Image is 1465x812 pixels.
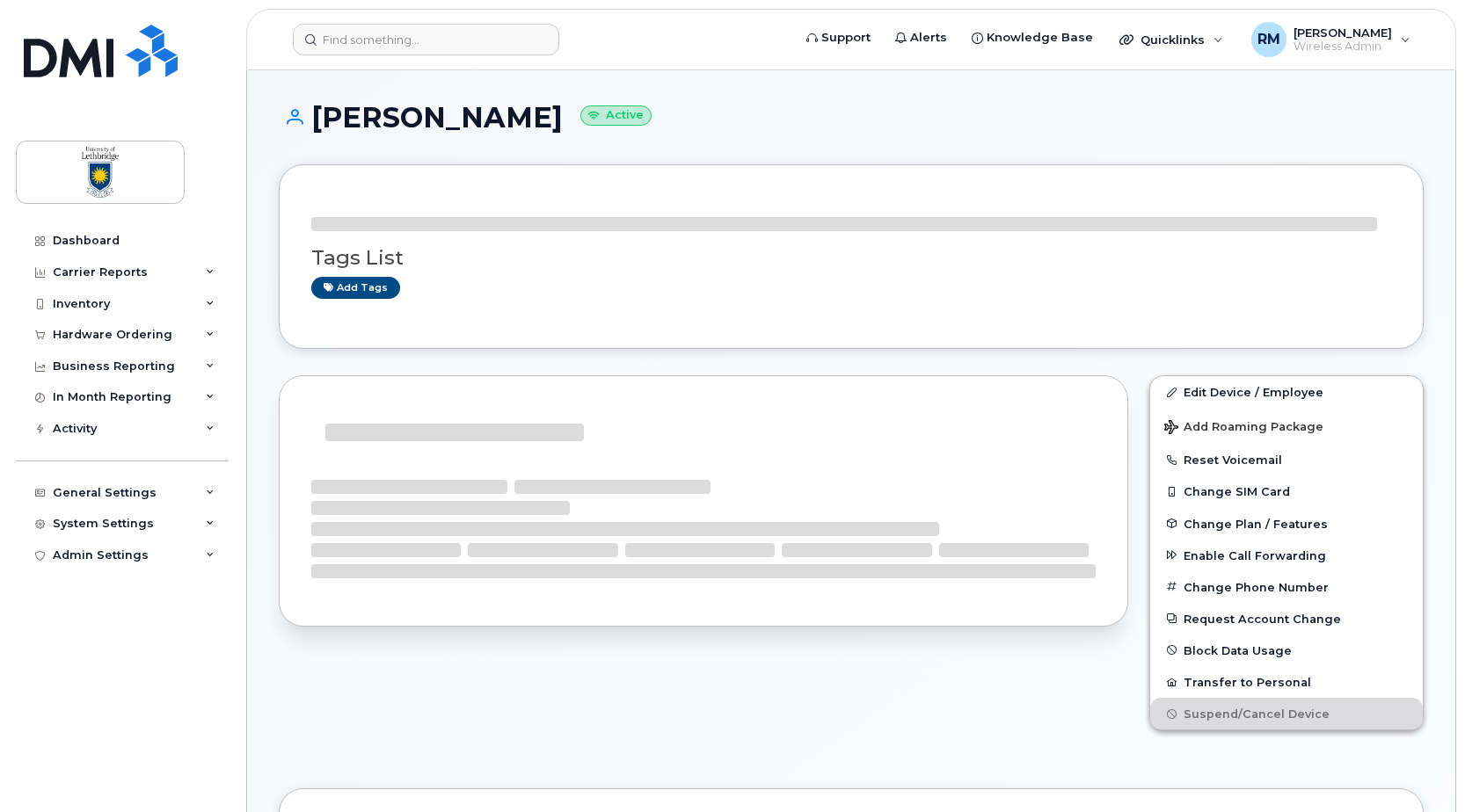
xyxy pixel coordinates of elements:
button: Transfer to Personal [1150,666,1423,698]
button: Enable Call Forwarding [1150,540,1423,571]
span: Change Plan / Features [1184,517,1328,530]
span: Enable Call Forwarding [1184,548,1326,562]
button: Change SIM Card [1150,475,1423,507]
a: Add tags [311,277,400,299]
small: Active [580,105,652,126]
button: Reset Voicemail [1150,444,1423,475]
h3: Tags List [311,247,1391,269]
button: Block Data Usage [1150,634,1423,666]
h1: [PERSON_NAME] [279,102,1424,133]
span: Suspend/Cancel Device [1184,707,1330,721]
button: Request Account Change [1150,603,1423,634]
button: Change Plan / Features [1150,508,1423,540]
button: Change Phone Number [1150,571,1423,603]
a: Edit Device / Employee [1150,376,1423,408]
span: Add Roaming Package [1164,420,1323,437]
button: Suspend/Cancel Device [1150,698,1423,729]
button: Add Roaming Package [1150,408,1423,444]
